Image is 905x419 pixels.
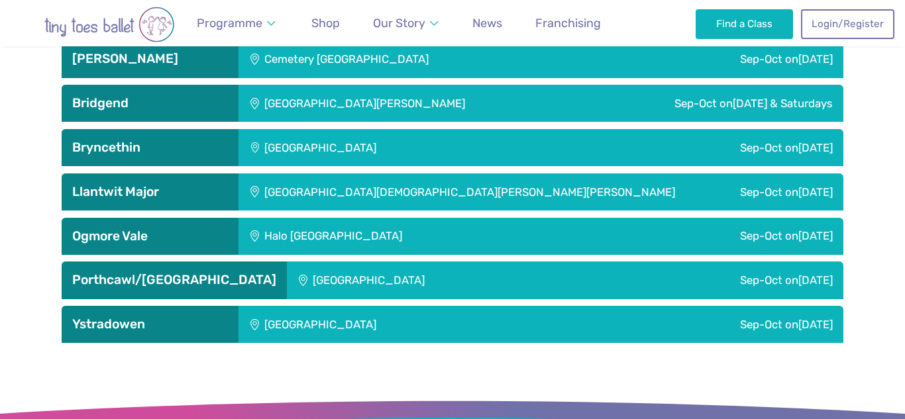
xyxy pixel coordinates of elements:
h3: Ogmore Vale [72,228,228,244]
span: [DATE] [798,229,833,242]
span: [DATE] [798,52,833,66]
div: Sep-Oct on [602,261,843,299]
span: Programme [197,16,262,30]
a: Login/Register [801,9,894,38]
span: [DATE] [798,318,833,331]
h3: Bryncethin [72,140,228,156]
div: Cemetery [GEOGRAPHIC_DATA] [239,40,624,77]
div: [GEOGRAPHIC_DATA] [287,261,602,299]
h3: Ystradowen [72,316,228,332]
div: [GEOGRAPHIC_DATA][DEMOGRAPHIC_DATA][PERSON_NAME][PERSON_NAME] [239,173,720,210]
div: Sep-Oct on [624,40,843,77]
a: Shop [305,9,346,38]
a: News [466,9,508,38]
span: Our Story [373,16,425,30]
div: [GEOGRAPHIC_DATA][PERSON_NAME] [239,85,582,122]
span: [DATE] & Saturdays [733,97,833,110]
span: News [472,16,502,30]
div: Sep-Oct on [580,129,843,166]
div: Sep-Oct on [604,218,843,255]
a: Our Story [367,9,445,38]
a: Programme [191,9,282,38]
h3: [PERSON_NAME] [72,51,228,67]
h3: Bridgend [72,95,228,111]
div: Sep-Oct on [721,173,843,210]
h3: Porthcawl/[GEOGRAPHIC_DATA] [72,272,276,288]
div: Sep-Oct on [580,306,843,343]
a: Franchising [529,9,607,38]
div: [GEOGRAPHIC_DATA] [239,129,580,166]
h3: Llantwit Major [72,184,228,200]
span: Franchising [535,16,601,30]
img: tiny toes ballet [17,7,202,42]
a: Find a Class [696,9,793,38]
span: [DATE] [798,185,833,199]
div: Halo [GEOGRAPHIC_DATA] [239,218,604,255]
div: [GEOGRAPHIC_DATA] [239,306,580,343]
span: [DATE] [798,273,833,287]
div: Sep-Oct on [583,85,843,122]
span: Shop [311,16,340,30]
span: [DATE] [798,141,833,154]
